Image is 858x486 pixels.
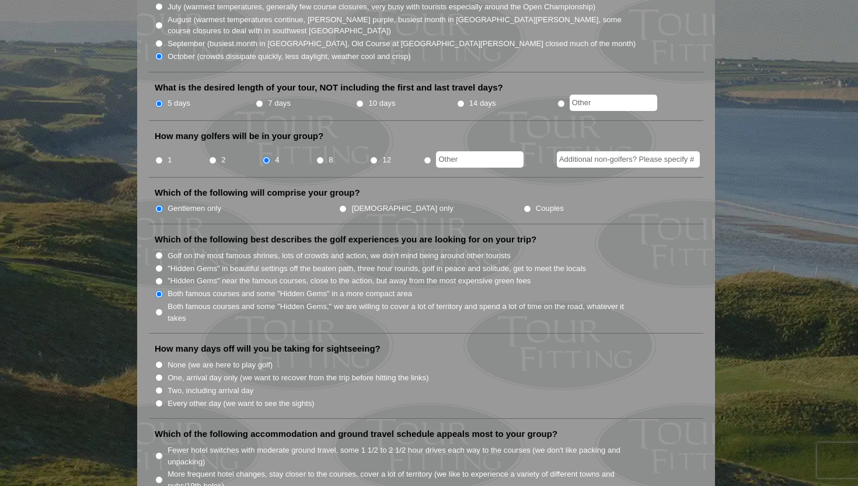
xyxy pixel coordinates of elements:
[155,428,557,440] label: Which of the following accommodation and ground travel schedule appeals most to your group?
[155,82,503,93] label: What is the desired length of your tour, NOT including the first and last travel days?
[536,203,564,214] label: Couples
[155,343,381,355] label: How many days off will you be taking for sightseeing?
[155,187,360,199] label: Which of the following will comprise your group?
[168,398,314,409] label: Every other day (we want to see the sights)
[275,154,279,166] label: 4
[168,275,531,287] label: "Hidden Gems" near the famous courses, close to the action, but away from the most expensive gree...
[168,301,637,324] label: Both famous courses and some "Hidden Gems," we are willing to cover a lot of territory and spend ...
[168,250,511,262] label: Golf on the most famous shrines, lots of crowds and action, we don't mind being around other tour...
[329,154,333,166] label: 8
[168,372,428,384] label: One, arrival day only (we want to recover from the trip before hitting the links)
[168,445,637,467] label: Fewer hotel switches with moderate ground travel, some 1 1/2 to 2 1/2 hour drives each way to the...
[168,263,586,275] label: "Hidden Gems" in beautiful settings off the beaten path, three hour rounds, golf in peace and sol...
[168,51,411,63] label: October (crowds dissipate quickly, less daylight, weather cool and crisp)
[168,154,172,166] label: 1
[168,288,412,300] label: Both famous courses and some "Hidden Gems" in a more compact area
[469,98,496,109] label: 14 days
[382,154,391,166] label: 12
[168,359,273,371] label: None (we are here to play golf)
[168,385,253,397] label: Two, including arrival day
[168,98,190,109] label: 5 days
[268,98,291,109] label: 7 days
[436,151,524,168] input: Other
[168,38,636,50] label: September (busiest month in [GEOGRAPHIC_DATA], Old Course at [GEOGRAPHIC_DATA][PERSON_NAME] close...
[352,203,454,214] label: [DEMOGRAPHIC_DATA] only
[168,203,221,214] label: Gentlemen only
[168,1,595,13] label: July (warmest temperatures, generally few course closures, very busy with tourists especially aro...
[369,98,396,109] label: 10 days
[221,154,225,166] label: 2
[557,151,700,168] input: Additional non-golfers? Please specify #
[155,234,536,245] label: Which of the following best describes the golf experiences you are looking for on your trip?
[155,130,323,142] label: How many golfers will be in your group?
[570,95,657,111] input: Other
[168,14,637,37] label: August (warmest temperatures continue, [PERSON_NAME] purple, busiest month in [GEOGRAPHIC_DATA][P...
